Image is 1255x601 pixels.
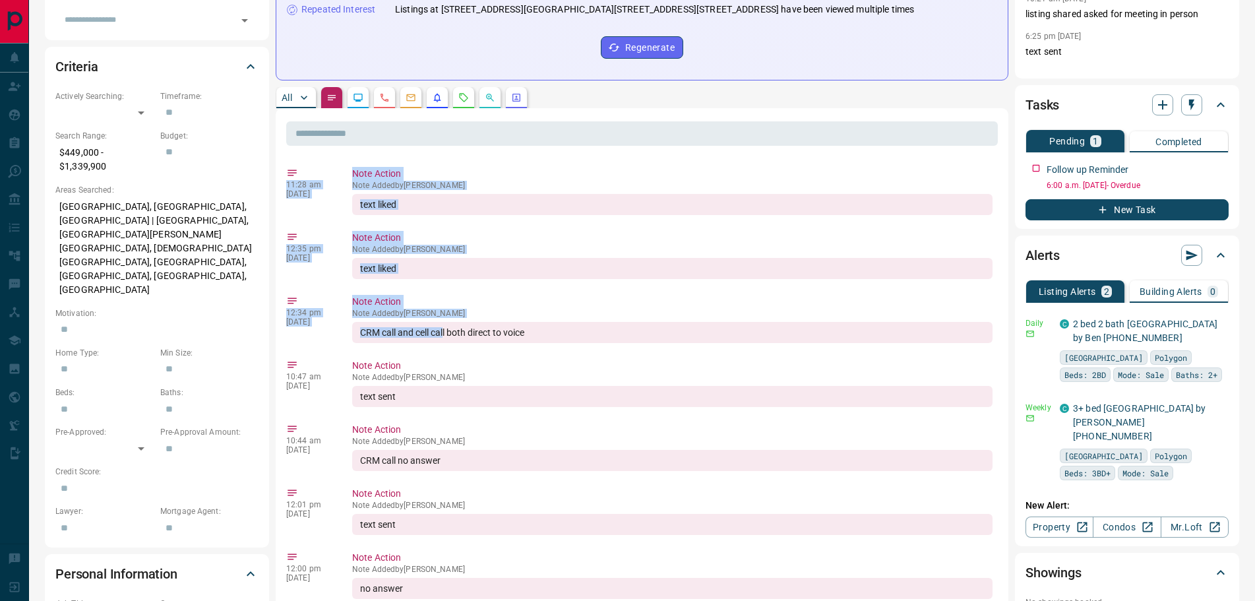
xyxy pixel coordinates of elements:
div: text sent [352,514,993,535]
p: 10:44 am [286,436,332,445]
svg: Opportunities [485,92,495,103]
p: Note Added by [PERSON_NAME] [352,373,993,382]
div: text liked [352,194,993,215]
p: 12:00 pm [286,564,332,573]
p: Pending [1049,137,1085,146]
span: Baths: 2+ [1176,368,1217,381]
h2: Tasks [1025,94,1059,115]
div: CRM call no answer [352,450,993,471]
span: Beds: 2BD [1064,368,1106,381]
p: Note Action [352,295,993,309]
p: [DATE] [286,189,332,199]
h2: Criteria [55,56,98,77]
p: Note Action [352,167,993,181]
p: 12:01 pm [286,500,332,509]
div: no answer [352,578,993,599]
p: Weekly [1025,402,1052,414]
p: Mortgage Agent: [160,505,259,517]
p: 12:35 pm [286,244,332,253]
div: CRM call and cell call both direct to voice [352,322,993,343]
p: Note Added by [PERSON_NAME] [352,565,993,574]
p: Note Added by [PERSON_NAME] [352,181,993,190]
p: Building Alerts [1140,287,1202,296]
p: Timeframe: [160,90,259,102]
a: Property [1025,517,1093,538]
p: 0 [1210,287,1215,296]
p: Note Added by [PERSON_NAME] [352,245,993,254]
p: Beds: [55,387,154,398]
p: 6:25 pm [DATE] [1025,32,1082,41]
p: 2 [1104,287,1109,296]
p: [DATE] [286,253,332,263]
p: Note Action [352,231,993,245]
p: 11:21 am [DATE] [1025,69,1086,79]
p: Listings at [STREET_ADDRESS][GEOGRAPHIC_DATA][STREET_ADDRESS][STREET_ADDRESS] have been viewed mu... [395,3,914,16]
div: Alerts [1025,239,1229,271]
p: [DATE] [286,317,332,327]
button: Regenerate [601,36,683,59]
span: Beds: 3BD+ [1064,466,1111,480]
svg: Requests [458,92,469,103]
p: Repeated Interest [301,3,375,16]
svg: Email [1025,414,1035,423]
p: Credit Score: [55,466,259,478]
p: $449,000 - $1,339,900 [55,142,154,177]
p: Note Added by [PERSON_NAME] [352,437,993,446]
p: Note Action [352,487,993,501]
span: Polygon [1155,351,1187,364]
p: Note Action [352,359,993,373]
p: Baths: [160,387,259,398]
div: text liked [352,258,993,279]
p: Follow up Reminder [1047,163,1128,177]
p: Pre-Approval Amount: [160,426,259,438]
p: Min Size: [160,347,259,359]
p: 6:00 a.m. [DATE] - Overdue [1047,179,1229,191]
a: Condos [1093,517,1161,538]
a: 2 bed 2 bath [GEOGRAPHIC_DATA] by Ben [PHONE_NUMBER] [1073,319,1217,343]
div: Criteria [55,51,259,82]
div: condos.ca [1060,319,1069,329]
a: Mr.Loft [1161,517,1229,538]
div: text sent [352,386,993,407]
p: [DATE] [286,381,332,391]
div: Tasks [1025,89,1229,121]
p: [GEOGRAPHIC_DATA], [GEOGRAPHIC_DATA], [GEOGRAPHIC_DATA] | [GEOGRAPHIC_DATA], [GEOGRAPHIC_DATA][PE... [55,196,259,301]
span: Mode: Sale [1122,466,1169,480]
p: All [282,93,292,102]
svg: Listing Alerts [432,92,443,103]
span: Polygon [1155,449,1187,462]
svg: Lead Browsing Activity [353,92,363,103]
p: Pre-Approved: [55,426,154,438]
p: New Alert: [1025,499,1229,513]
button: Open [235,11,254,30]
div: condos.ca [1060,404,1069,413]
p: listing shared asked for meeting in person [1025,7,1229,21]
p: Daily [1025,317,1052,329]
span: [GEOGRAPHIC_DATA] [1064,351,1143,364]
p: [DATE] [286,573,332,583]
svg: Calls [379,92,390,103]
p: Completed [1155,137,1202,146]
a: 3+ bed [GEOGRAPHIC_DATA] by [PERSON_NAME] [PHONE_NUMBER] [1073,403,1206,441]
p: Note Action [352,423,993,437]
svg: Agent Actions [511,92,522,103]
p: Home Type: [55,347,154,359]
h2: Personal Information [55,563,177,585]
p: Actively Searching: [55,90,154,102]
p: 11:28 am [286,180,332,189]
p: Lawyer: [55,505,154,517]
svg: Email [1025,329,1035,338]
p: 12:34 pm [286,308,332,317]
p: 10:47 am [286,372,332,381]
p: Areas Searched: [55,184,259,196]
div: Personal Information [55,558,259,590]
h2: Showings [1025,562,1082,583]
p: Search Range: [55,130,154,142]
p: Note Action [352,551,993,565]
p: [DATE] [286,445,332,455]
p: Listing Alerts [1039,287,1096,296]
span: Mode: Sale [1118,368,1164,381]
p: Note Added by [PERSON_NAME] [352,501,993,510]
h2: Alerts [1025,245,1060,266]
button: New Task [1025,199,1229,220]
